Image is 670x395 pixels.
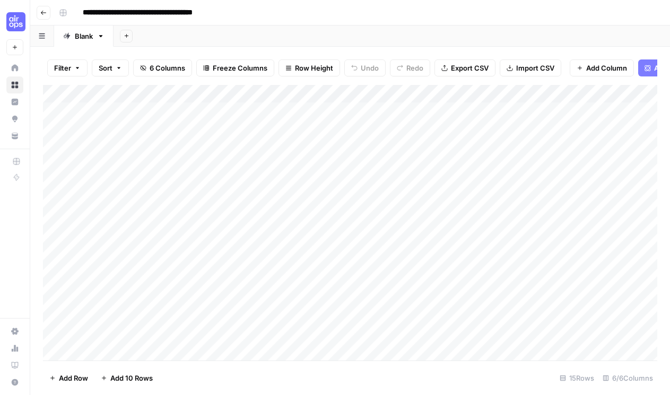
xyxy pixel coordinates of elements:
[6,127,23,144] a: Your Data
[555,370,598,387] div: 15 Rows
[279,59,340,76] button: Row Height
[451,63,489,73] span: Export CSV
[150,63,185,73] span: 6 Columns
[434,59,495,76] button: Export CSV
[99,63,112,73] span: Sort
[295,63,333,73] span: Row Height
[570,59,634,76] button: Add Column
[6,357,23,374] a: Learning Hub
[59,373,88,383] span: Add Row
[43,370,94,387] button: Add Row
[94,370,159,387] button: Add 10 Rows
[110,373,153,383] span: Add 10 Rows
[6,110,23,127] a: Opportunities
[133,59,192,76] button: 6 Columns
[54,63,71,73] span: Filter
[75,31,93,41] div: Blank
[516,63,554,73] span: Import CSV
[6,323,23,340] a: Settings
[500,59,561,76] button: Import CSV
[92,59,129,76] button: Sort
[47,59,88,76] button: Filter
[6,340,23,357] a: Usage
[390,59,430,76] button: Redo
[6,8,23,35] button: Workspace: September Cohort
[361,63,379,73] span: Undo
[586,63,627,73] span: Add Column
[6,12,25,31] img: September Cohort Logo
[344,59,386,76] button: Undo
[6,374,23,391] button: Help + Support
[54,25,114,47] a: Blank
[196,59,274,76] button: Freeze Columns
[406,63,423,73] span: Redo
[6,93,23,110] a: Insights
[6,59,23,76] a: Home
[213,63,267,73] span: Freeze Columns
[598,370,657,387] div: 6/6 Columns
[6,76,23,93] a: Browse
